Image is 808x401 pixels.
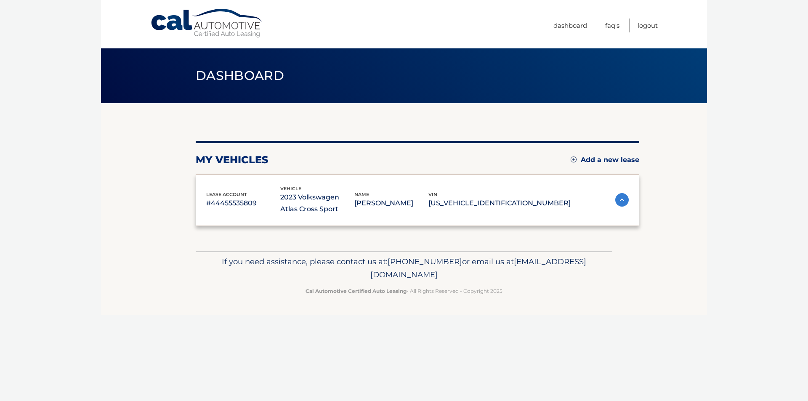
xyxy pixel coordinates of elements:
[206,197,280,209] p: #44455535809
[196,154,268,166] h2: my vehicles
[201,255,607,282] p: If you need assistance, please contact us at: or email us at
[388,257,462,266] span: [PHONE_NUMBER]
[428,191,437,197] span: vin
[306,288,407,294] strong: Cal Automotive Certified Auto Leasing
[571,156,639,164] a: Add a new lease
[428,197,571,209] p: [US_VEHICLE_IDENTIFICATION_NUMBER]
[638,19,658,32] a: Logout
[280,191,354,215] p: 2023 Volkswagen Atlas Cross Sport
[553,19,587,32] a: Dashboard
[201,287,607,295] p: - All Rights Reserved - Copyright 2025
[150,8,264,38] a: Cal Automotive
[196,68,284,83] span: Dashboard
[615,193,629,207] img: accordion-active.svg
[206,191,247,197] span: lease account
[354,191,369,197] span: name
[354,197,428,209] p: [PERSON_NAME]
[280,186,301,191] span: vehicle
[605,19,619,32] a: FAQ's
[571,157,577,162] img: add.svg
